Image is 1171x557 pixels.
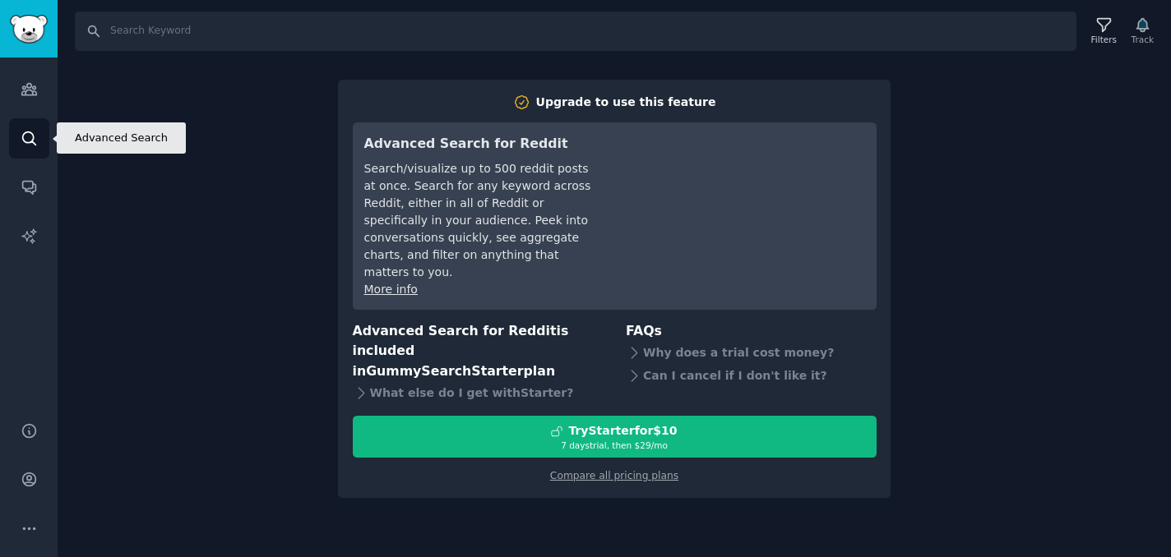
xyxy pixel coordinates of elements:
[353,321,604,382] h3: Advanced Search for Reddit is included in plan
[366,363,523,379] span: GummySearch Starter
[364,134,595,154] h3: Advanced Search for Reddit
[353,381,604,404] div: What else do I get with Starter ?
[10,15,48,44] img: GummySearch logo
[364,283,418,296] a: More info
[568,422,677,440] div: Try Starter for $10
[75,12,1076,51] input: Search Keyword
[536,94,716,111] div: Upgrade to use this feature
[626,364,877,387] div: Can I cancel if I don't like it?
[353,416,877,458] button: TryStarterfor$107 daystrial, then $29/mo
[626,321,877,342] h3: FAQs
[618,134,865,257] iframe: YouTube video player
[1091,34,1117,45] div: Filters
[364,160,595,281] div: Search/visualize up to 500 reddit posts at once. Search for any keyword across Reddit, either in ...
[354,440,876,451] div: 7 days trial, then $ 29 /mo
[626,341,877,364] div: Why does a trial cost money?
[550,470,678,481] a: Compare all pricing plans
